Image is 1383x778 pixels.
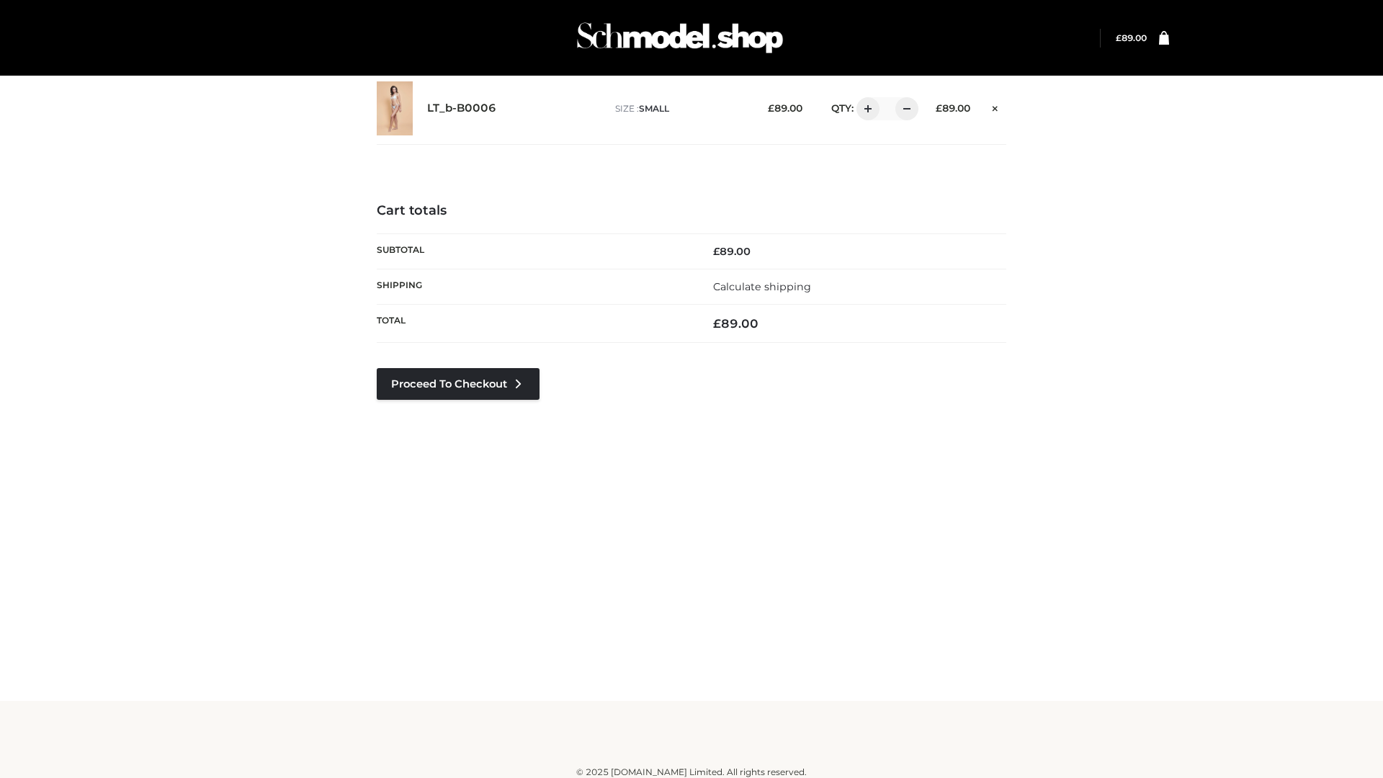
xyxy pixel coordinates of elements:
a: LT_b-B0006 [427,102,496,115]
bdi: 89.00 [768,102,802,114]
a: £89.00 [1116,32,1147,43]
span: SMALL [639,103,669,114]
span: £ [1116,32,1122,43]
bdi: 89.00 [1116,32,1147,43]
bdi: 89.00 [713,316,758,331]
p: size : [615,102,746,115]
div: QTY: [817,97,913,120]
a: Calculate shipping [713,280,811,293]
a: Proceed to Checkout [377,368,540,400]
bdi: 89.00 [713,245,751,258]
span: £ [768,102,774,114]
bdi: 89.00 [936,102,970,114]
a: Remove this item [985,97,1006,116]
img: Schmodel Admin 964 [572,9,788,66]
th: Shipping [377,269,691,304]
span: £ [713,245,720,258]
th: Total [377,305,691,343]
h4: Cart totals [377,203,1006,219]
span: £ [936,102,942,114]
span: £ [713,316,721,331]
th: Subtotal [377,233,691,269]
